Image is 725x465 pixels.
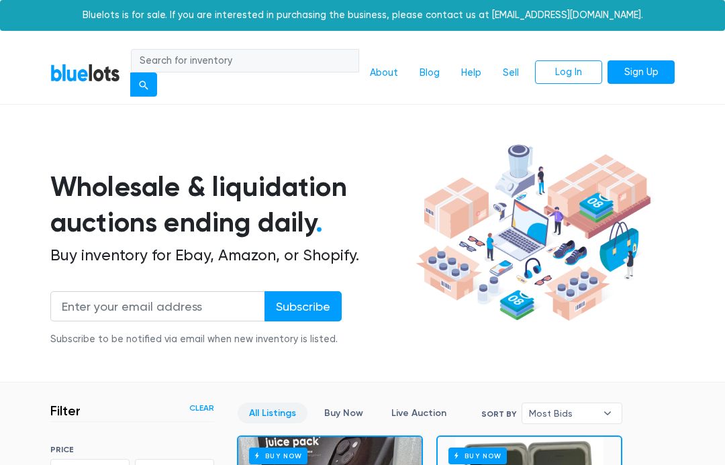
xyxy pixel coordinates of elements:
[412,140,655,325] img: hero-ee84e7d0318cb26816c560f6b4441b76977f77a177738b4e94f68c95b2b83dbb.png
[316,206,323,239] span: .
[535,60,602,85] a: Log In
[50,246,412,265] h2: Buy inventory for Ebay, Amazon, or Shopify.
[50,403,81,419] h3: Filter
[249,448,307,464] h6: Buy Now
[481,408,516,420] label: Sort By
[264,291,342,321] input: Subscribe
[189,402,214,414] a: Clear
[50,445,214,454] h6: PRICE
[131,49,359,73] input: Search for inventory
[448,448,507,464] h6: Buy Now
[608,60,675,85] a: Sign Up
[380,403,458,423] a: Live Auction
[313,403,375,423] a: Buy Now
[50,332,342,347] div: Subscribe to be notified via email when new inventory is listed.
[359,60,409,86] a: About
[409,60,450,86] a: Blog
[450,60,492,86] a: Help
[492,60,530,86] a: Sell
[529,403,596,423] span: Most Bids
[50,291,265,321] input: Enter your email address
[50,63,120,83] a: BlueLots
[50,169,412,240] h1: Wholesale & liquidation auctions ending daily
[238,403,307,423] a: All Listings
[593,403,622,423] b: ▾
